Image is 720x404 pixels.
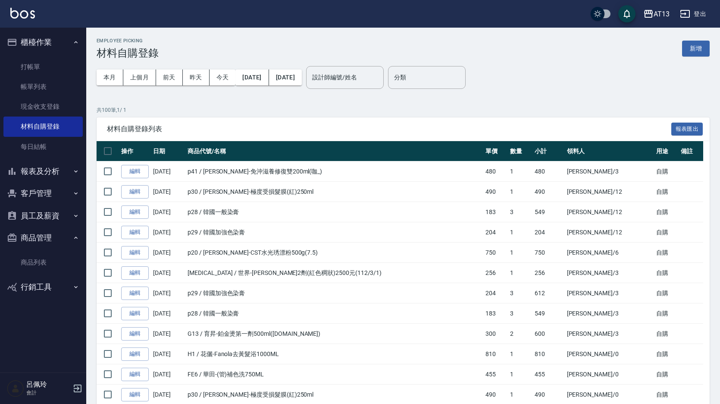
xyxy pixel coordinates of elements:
td: 2 [508,324,532,344]
th: 單價 [483,141,508,161]
td: p20 / [PERSON_NAME]-CST水光琇漂粉500g(7.5) [185,243,483,263]
a: 打帳單 [3,57,83,77]
td: p28 / 韓國一般染膏 [185,303,483,324]
td: [DATE] [151,283,185,303]
td: 1 [508,182,532,202]
h5: 呂佩玲 [26,380,70,389]
td: [DATE] [151,222,185,243]
a: 編輯 [121,347,149,361]
td: 612 [532,283,565,303]
td: FE6 / 華田-(管)補色洗750ML [185,364,483,385]
td: 183 [483,303,508,324]
th: 領料人 [565,141,654,161]
td: 204 [483,222,508,243]
th: 商品代號/名稱 [185,141,483,161]
a: 編輯 [121,327,149,341]
td: 自購 [654,243,679,263]
th: 備註 [679,141,703,161]
td: [PERSON_NAME] /0 [565,364,654,385]
th: 操作 [119,141,151,161]
span: 材料自購登錄列表 [107,125,671,133]
a: 每日結帳 [3,137,83,157]
a: 報表匯出 [671,124,703,133]
td: 1 [508,222,532,243]
td: 1 [508,243,532,263]
td: 600 [532,324,565,344]
button: 登出 [676,6,710,22]
th: 日期 [151,141,185,161]
td: 自購 [654,182,679,202]
button: 行銷工具 [3,276,83,298]
td: 自購 [654,303,679,324]
button: 上個月 [123,69,156,85]
a: 帳單列表 [3,77,83,97]
a: 材料自購登錄 [3,117,83,136]
button: 本月 [97,69,123,85]
td: [DATE] [151,324,185,344]
td: [PERSON_NAME] /3 [565,324,654,344]
td: [PERSON_NAME] /12 [565,182,654,202]
td: p41 / [PERSON_NAME]-免沖滋養修復雙200ml(咖_) [185,161,483,182]
a: 編輯 [121,246,149,259]
td: 自購 [654,324,679,344]
button: 商品管理 [3,227,83,249]
button: 員工及薪資 [3,205,83,227]
td: [PERSON_NAME] /3 [565,303,654,324]
a: 商品列表 [3,252,83,272]
a: 編輯 [121,165,149,178]
th: 數量 [508,141,532,161]
td: 自購 [654,364,679,385]
a: 編輯 [121,185,149,199]
h3: 材料自購登錄 [97,47,159,59]
a: 編輯 [121,368,149,381]
button: [DATE] [269,69,302,85]
button: save [618,5,635,22]
div: AT13 [654,9,670,19]
td: p29 / 韓國加強色染膏 [185,222,483,243]
td: p30 / [PERSON_NAME]-極度受損髮膜(紅)250ml [185,182,483,202]
td: 549 [532,202,565,222]
th: 小計 [532,141,565,161]
td: [DATE] [151,303,185,324]
td: 3 [508,283,532,303]
td: [PERSON_NAME] /3 [565,161,654,182]
td: 1 [508,161,532,182]
td: [PERSON_NAME] /12 [565,202,654,222]
td: [PERSON_NAME] /12 [565,222,654,243]
h2: Employee Picking [97,38,159,44]
td: 549 [532,303,565,324]
a: 編輯 [121,226,149,239]
td: [PERSON_NAME] /0 [565,344,654,364]
td: 750 [483,243,508,263]
a: 編輯 [121,307,149,320]
button: 客戶管理 [3,182,83,205]
a: 新增 [682,44,710,52]
a: 編輯 [121,205,149,219]
td: [MEDICAL_DATA] / 世界-[PERSON_NAME]2劑(紅色稠狀)2500元(112/3/1) [185,263,483,283]
td: [DATE] [151,243,185,263]
td: G13 / 育昇-鉑金燙第一劑500ml([DOMAIN_NAME]) [185,324,483,344]
td: 810 [483,344,508,364]
td: [DATE] [151,364,185,385]
a: 編輯 [121,388,149,401]
button: 新增 [682,41,710,57]
td: 480 [532,161,565,182]
td: [PERSON_NAME] /6 [565,243,654,263]
td: 256 [532,263,565,283]
td: 自購 [654,222,679,243]
td: 256 [483,263,508,283]
td: 1 [508,344,532,364]
td: 750 [532,243,565,263]
td: 490 [532,182,565,202]
a: 編輯 [121,266,149,280]
th: 用途 [654,141,679,161]
td: 自購 [654,283,679,303]
td: [DATE] [151,202,185,222]
button: 櫃檯作業 [3,31,83,54]
td: 300 [483,324,508,344]
td: [DATE] [151,161,185,182]
td: 455 [483,364,508,385]
img: Person [7,380,24,397]
td: 183 [483,202,508,222]
a: 編輯 [121,287,149,300]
